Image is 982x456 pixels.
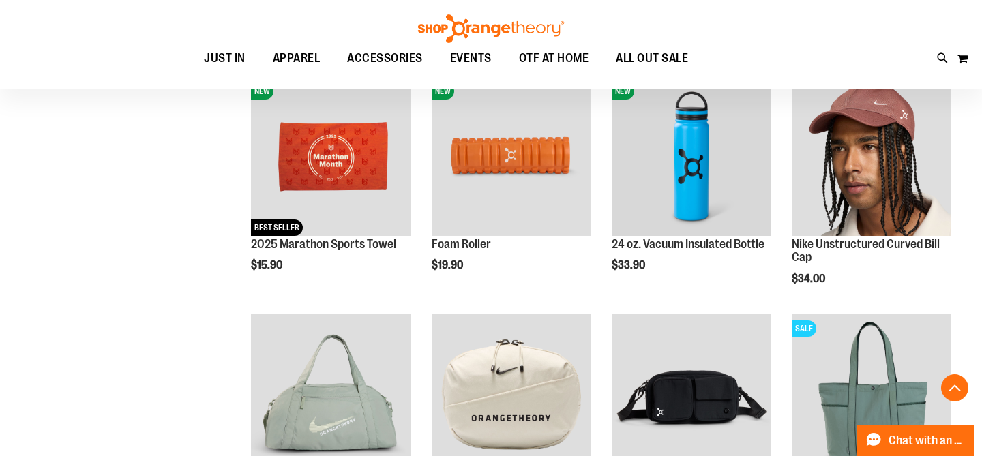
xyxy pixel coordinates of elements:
a: Foam RollerNEW [432,76,591,238]
span: $19.90 [432,259,465,271]
span: APPAREL [273,43,321,74]
span: EVENTS [450,43,492,74]
div: product [605,70,778,307]
span: NEW [612,83,634,100]
span: OTF AT HOME [519,43,589,74]
span: ACCESSORIES [347,43,423,74]
img: 2025 Marathon Sports Towel [251,76,411,236]
a: Nike Unstructured Curved Bill Cap [792,237,940,264]
a: Foam Roller [432,237,491,251]
a: Nike Unstructured Curved Bill Cap [792,76,951,238]
span: SALE [792,320,816,337]
img: 24 oz. Vacuum Insulated Bottle [612,76,771,236]
button: Back To Top [941,374,968,401]
img: Foam Roller [432,76,591,236]
img: Nike Unstructured Curved Bill Cap [792,76,951,236]
div: product [785,70,958,320]
div: product [425,70,598,307]
span: JUST IN [204,43,245,74]
span: $33.90 [612,259,647,271]
span: $34.00 [792,273,827,285]
span: BEST SELLER [251,219,303,236]
span: NEW [251,83,273,100]
span: NEW [432,83,454,100]
a: 24 oz. Vacuum Insulated Bottle [612,237,764,251]
span: ALL OUT SALE [616,43,688,74]
span: Chat with an Expert [889,434,966,447]
a: 2025 Marathon Sports Towel [251,237,396,251]
a: 24 oz. Vacuum Insulated BottleNEW [612,76,771,238]
span: $15.90 [251,259,284,271]
img: Shop Orangetheory [416,14,566,43]
div: product [244,70,417,307]
a: 2025 Marathon Sports TowelNEWBEST SELLER [251,76,411,238]
button: Chat with an Expert [857,425,974,456]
